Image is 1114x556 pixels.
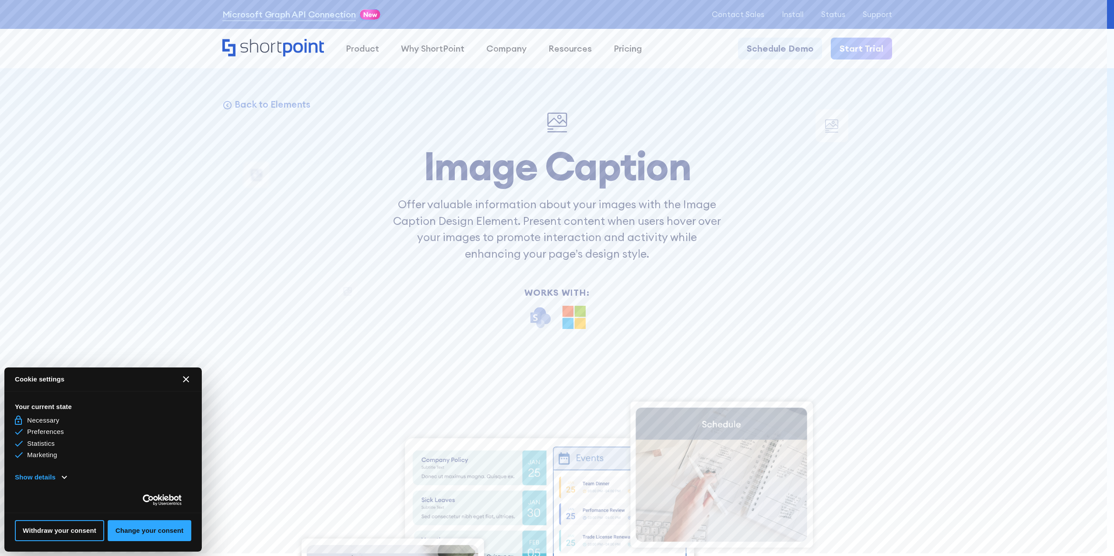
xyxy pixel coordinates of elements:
a: Microsoft Graph API Connection [222,8,356,21]
div: Resources [548,42,592,55]
img: SharePoint icon [529,306,552,329]
a: Resources [538,38,603,59]
div: Why ShortPoint [401,42,464,55]
a: Usercentrics Cookiebot - opens new page [133,494,191,506]
h1: Image Caption [393,144,721,188]
strong: Cookie settings [15,374,64,385]
li: Marketing [15,450,191,460]
li: Necessary [15,416,191,426]
div: Product [346,42,379,55]
img: Microsoft 365 logo [562,306,586,329]
a: Company [475,38,538,59]
a: Schedule Demo [738,38,822,59]
strong: Your current state [15,402,191,412]
img: Image Caption [544,109,570,136]
button: Withdraw your consent [15,520,104,541]
a: Pricing [603,38,653,59]
a: Status [821,10,845,19]
button: Change your consent [108,520,191,541]
li: Preferences [15,427,191,437]
button: Show details [15,472,67,483]
li: Statistics [15,439,191,449]
p: Back to Elements [235,98,310,110]
a: Contact Sales [712,10,764,19]
iframe: Chat Widget [1070,514,1114,556]
div: Works With: [393,288,721,297]
div: Company [486,42,527,55]
button: Close CMP widget [176,369,197,390]
a: Support [863,10,892,19]
a: Back to Elements [222,98,311,110]
div: Pricing [614,42,642,55]
a: Install [782,10,804,19]
a: Start Trial [831,38,892,59]
a: Product [335,38,390,59]
p: Offer valuable information about your images with the Image Caption Design Element. Present conte... [393,196,721,262]
a: Home [222,39,324,58]
a: Why ShortPoint [390,38,475,59]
